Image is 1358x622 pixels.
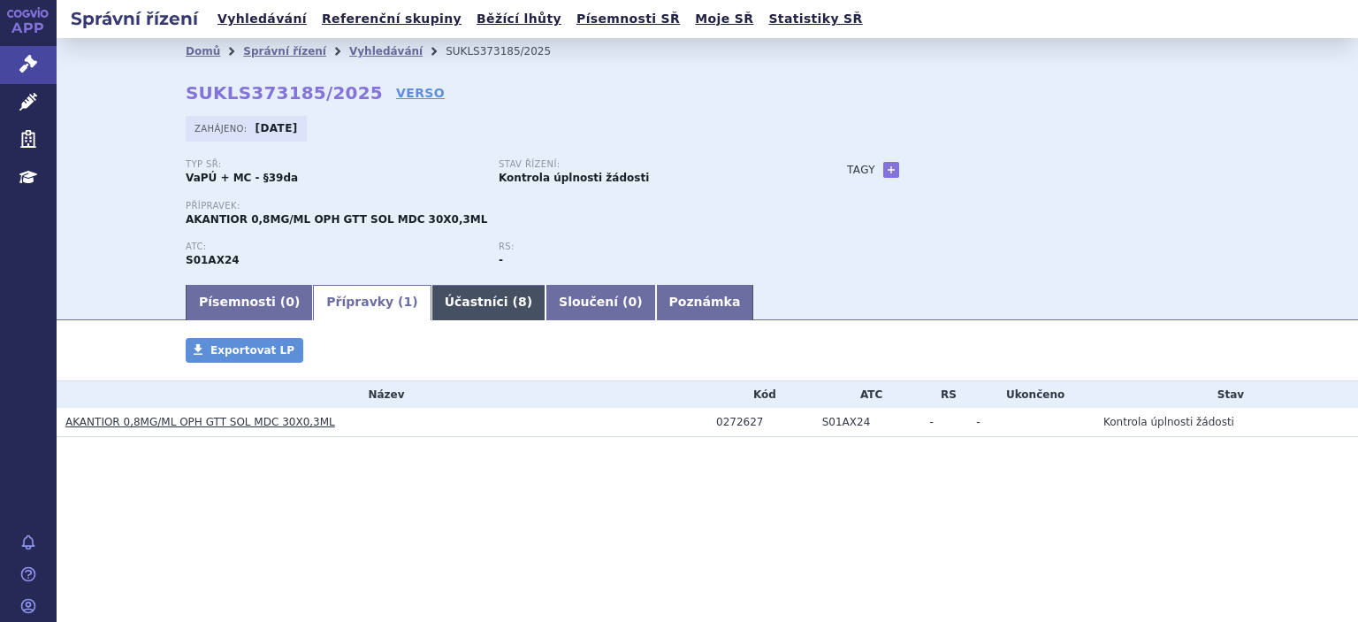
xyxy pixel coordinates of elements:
[186,201,812,211] p: Přípravek:
[349,45,423,58] a: Vyhledávání
[499,254,503,266] strong: -
[763,7,867,31] a: Statistiky SŘ
[446,38,574,65] li: SUKLS373185/2025
[186,172,298,184] strong: VaPÚ + MC - §39da
[883,162,899,178] a: +
[813,381,921,408] th: ATC
[186,338,303,363] a: Exportovat LP
[921,381,968,408] th: RS
[628,295,637,309] span: 0
[186,242,481,252] p: ATC:
[499,172,649,184] strong: Kontrola úplnosti žádosti
[930,416,934,428] span: -
[518,295,527,309] span: 8
[186,254,240,266] strong: POLYHEXANID
[186,45,220,58] a: Domů
[471,7,567,31] a: Běžící lhůty
[186,213,487,226] span: AKANTIOR 0,8MG/ML OPH GTT SOL MDC 30X0,3ML
[690,7,759,31] a: Moje SŘ
[499,159,794,170] p: Stav řízení:
[499,242,794,252] p: RS:
[707,381,813,408] th: Kód
[57,6,212,31] h2: Správní řízení
[716,416,813,428] div: 0272627
[256,122,298,134] strong: [DATE]
[243,45,326,58] a: Správní řízení
[186,159,481,170] p: Typ SŘ:
[813,408,921,437] td: POLYHEXANID
[967,381,1095,408] th: Ukončeno
[396,84,445,102] a: VERSO
[313,285,431,320] a: Přípravky (1)
[286,295,294,309] span: 0
[976,416,980,428] span: -
[195,121,250,135] span: Zahájeno:
[186,285,313,320] a: Písemnosti (0)
[847,159,875,180] h3: Tagy
[186,82,383,104] strong: SUKLS373185/2025
[571,7,685,31] a: Písemnosti SŘ
[431,285,545,320] a: Účastníci (8)
[317,7,467,31] a: Referenční skupiny
[656,285,754,320] a: Poznámka
[57,381,707,408] th: Název
[1095,408,1358,437] td: Kontrola úplnosti žádosti
[212,7,312,31] a: Vyhledávání
[404,295,413,309] span: 1
[65,416,335,428] a: AKANTIOR 0,8MG/ML OPH GTT SOL MDC 30X0,3ML
[545,285,655,320] a: Sloučení (0)
[210,344,294,357] span: Exportovat LP
[1095,381,1358,408] th: Stav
